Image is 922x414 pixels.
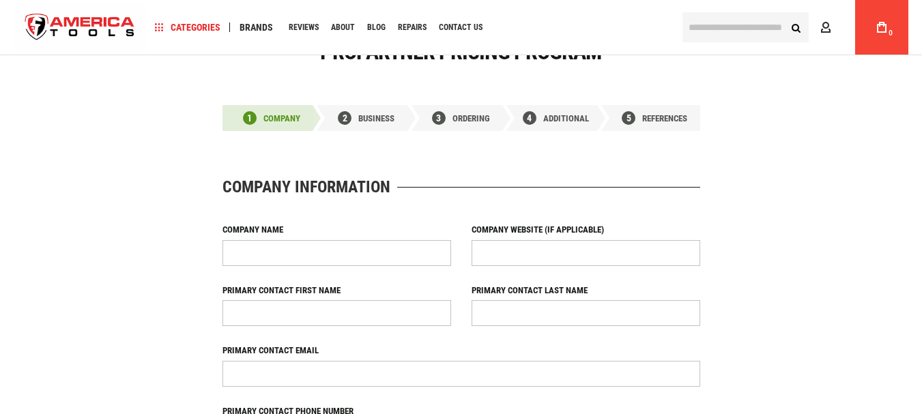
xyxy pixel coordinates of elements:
a: Repairs [392,18,433,37]
span: Contact Us [439,23,482,31]
span: Categories [155,23,220,32]
span: Company Information [222,179,390,195]
a: store logo [14,2,146,53]
span: Primary Contact Last Name [472,285,588,295]
img: America Tools [14,2,146,53]
a: Reviews [283,18,325,37]
span: 3 [436,113,441,123]
span: 4 [527,113,532,123]
span: Company Name [222,224,283,235]
span: 5 [626,113,631,123]
a: Contact Us [433,18,489,37]
span: Repairs [398,23,427,31]
a: Blog [361,18,392,37]
a: Brands [233,18,279,37]
span: Primary Contact First Name [222,285,341,295]
a: About [325,18,361,37]
span: Company [263,113,300,123]
span: About [331,23,355,31]
span: 0 [889,29,893,37]
span: 1 [247,113,252,123]
span: Blog [367,23,386,31]
span: Brands [240,23,273,32]
button: Search [783,14,809,40]
span: Business [358,113,394,123]
span: References [642,113,687,123]
span: Reviews [289,23,319,31]
span: Ordering [452,113,490,123]
span: Additional [543,113,589,123]
span: Company Website (if applicable) [472,224,604,235]
a: Categories [149,18,227,37]
span: 2 [343,113,347,123]
span: Primary Contact Email [222,345,319,355]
